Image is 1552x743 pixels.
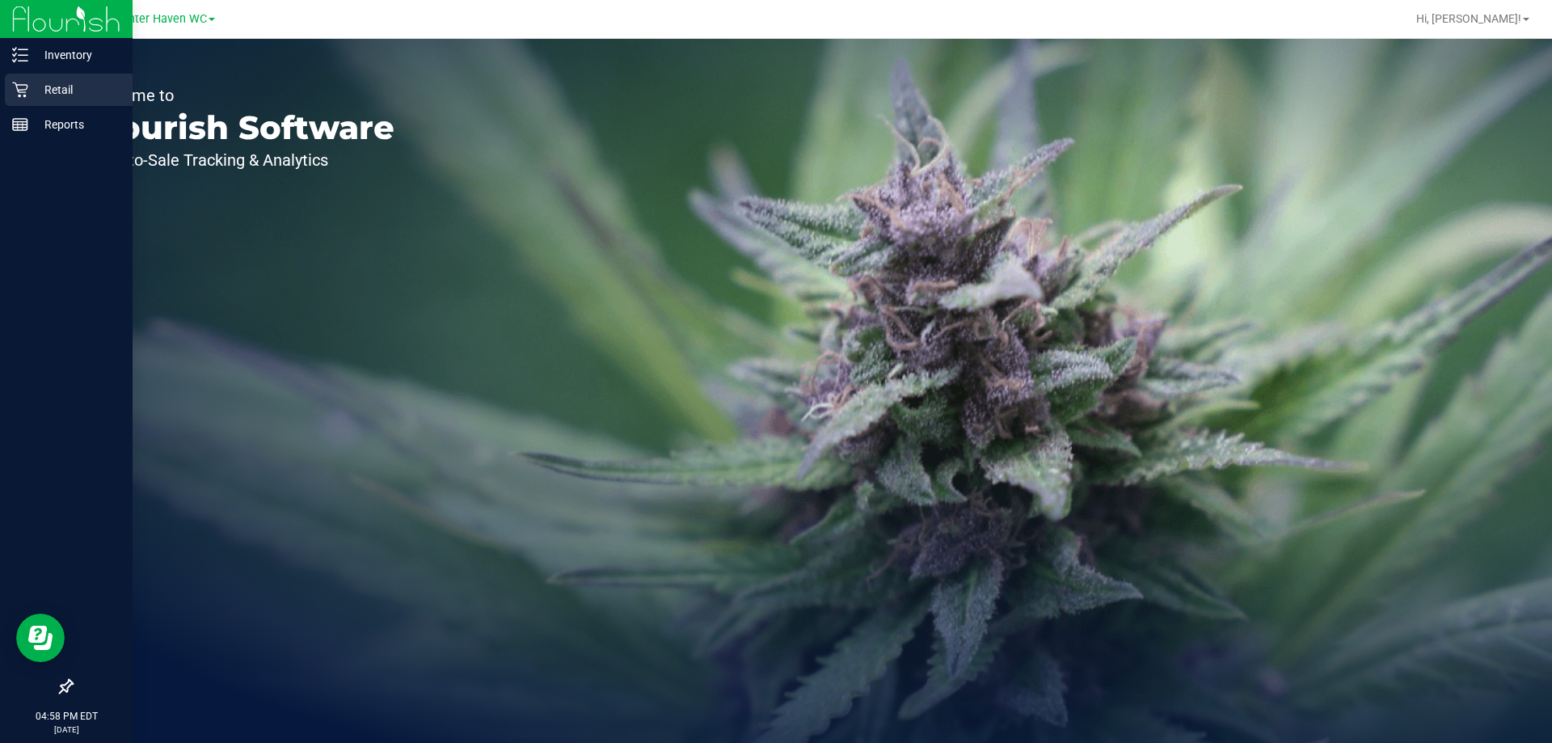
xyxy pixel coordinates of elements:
[12,82,28,98] inline-svg: Retail
[12,116,28,133] inline-svg: Reports
[87,112,394,144] p: Flourish Software
[28,80,125,99] p: Retail
[1416,12,1521,25] span: Hi, [PERSON_NAME]!
[87,87,394,103] p: Welcome to
[87,152,394,168] p: Seed-to-Sale Tracking & Analytics
[7,709,125,724] p: 04:58 PM EDT
[16,614,65,662] iframe: Resource center
[28,115,125,134] p: Reports
[7,724,125,736] p: [DATE]
[28,45,125,65] p: Inventory
[12,47,28,63] inline-svg: Inventory
[115,12,207,26] span: Winter Haven WC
